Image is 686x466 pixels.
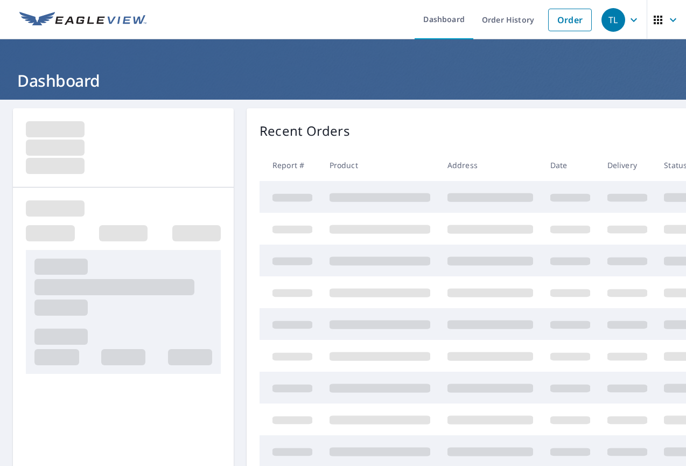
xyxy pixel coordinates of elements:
th: Product [321,149,439,181]
img: EV Logo [19,12,146,28]
p: Recent Orders [260,121,350,141]
h1: Dashboard [13,69,673,92]
th: Delivery [599,149,656,181]
a: Order [548,9,592,31]
th: Report # [260,149,321,181]
div: TL [601,8,625,32]
th: Address [439,149,542,181]
th: Date [542,149,599,181]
